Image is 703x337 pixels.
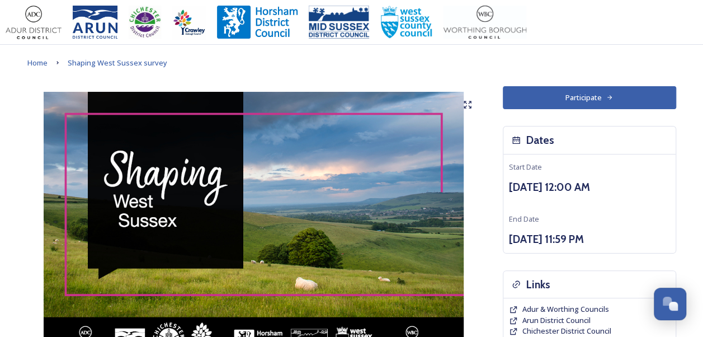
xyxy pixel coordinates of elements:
[27,56,48,69] a: Home
[522,304,609,315] a: Adur & Worthing Councils
[522,326,611,336] a: Chichester District Council
[309,6,369,39] img: 150ppimsdc%20logo%20blue.png
[522,315,591,325] span: Arun District Council
[73,6,117,39] img: Arun%20District%20Council%20logo%20blue%20CMYK.jpg
[217,6,298,39] img: Horsham%20DC%20Logo.jpg
[509,214,539,224] span: End Date
[129,6,161,39] img: CDC%20Logo%20-%20you%20may%20have%20a%20better%20version.jpg
[27,58,48,68] span: Home
[172,6,206,39] img: Crawley%20BC%20logo.jpg
[509,162,542,172] span: Start Date
[68,56,167,69] a: Shaping West Sussex survey
[509,231,670,247] h3: [DATE] 11:59 PM
[68,58,167,68] span: Shaping West Sussex survey
[526,277,550,293] h3: Links
[380,6,433,39] img: WSCCPos-Spot-25mm.jpg
[443,6,526,39] img: Worthing_Adur%20%281%29.jpg
[522,315,591,326] a: Arun District Council
[654,288,686,320] button: Open Chat
[6,6,62,39] img: Adur%20logo%20%281%29.jpeg
[503,86,676,109] button: Participate
[509,179,670,195] h3: [DATE] 12:00 AM
[526,132,554,148] h3: Dates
